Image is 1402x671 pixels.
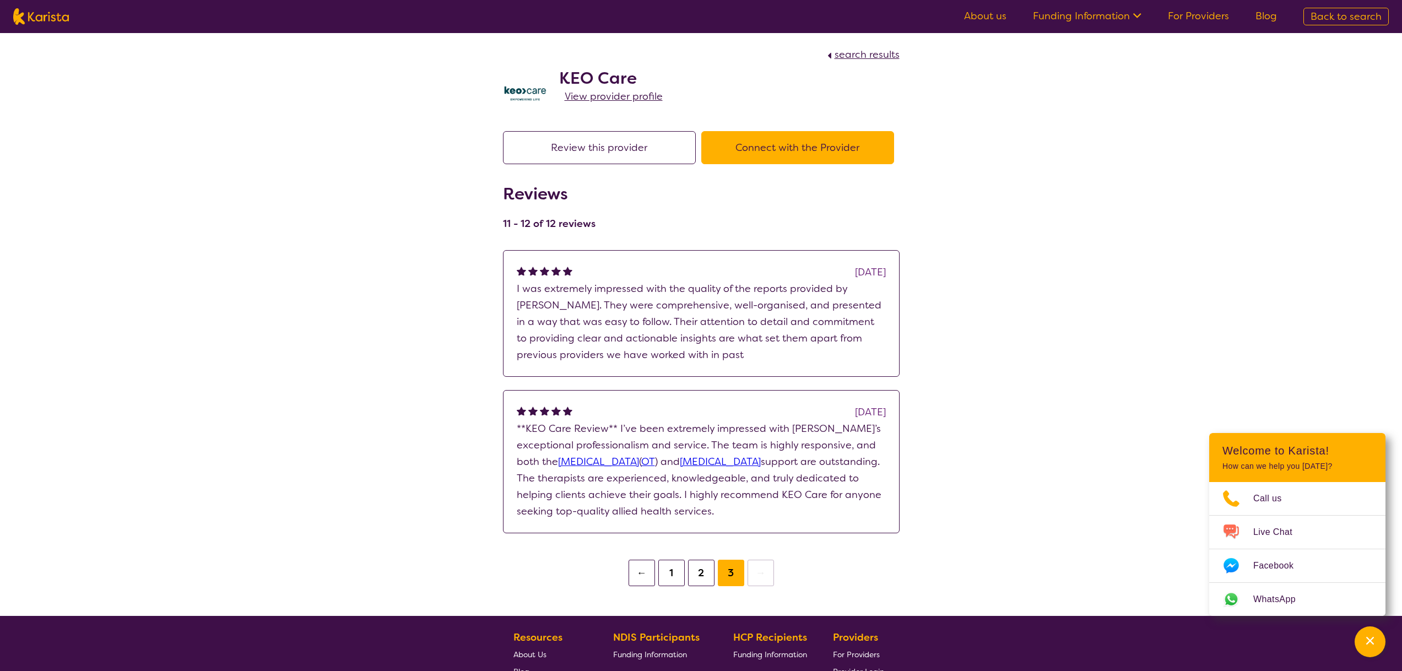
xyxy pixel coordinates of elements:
button: Connect with the Provider [701,131,894,164]
img: fullstar [551,266,561,275]
button: 1 [658,560,685,586]
button: 2 [688,560,714,586]
img: fullstar [517,406,526,415]
a: About Us [513,646,587,663]
a: For Providers [833,646,884,663]
a: View provider profile [565,88,663,105]
a: Blog [1255,9,1277,23]
h2: Reviews [503,184,596,204]
span: Back to search [1311,10,1382,23]
a: search results [825,48,900,61]
span: For Providers [833,650,880,659]
img: a39ze0iqsfmbvtwnthmw.png [503,85,547,101]
b: Providers [833,631,878,644]
button: Review this provider [503,131,696,164]
img: fullstar [528,406,538,415]
img: fullstar [551,406,561,415]
h4: 11 - 12 of 12 reviews [503,217,596,230]
a: [MEDICAL_DATA] [558,455,639,468]
p: How can we help you [DATE]? [1222,462,1372,471]
span: WhatsApp [1253,591,1309,608]
a: Funding Information [733,646,807,663]
a: OT [641,455,655,468]
a: Back to search [1303,8,1389,25]
b: HCP Recipients [733,631,807,644]
b: Resources [513,631,562,644]
a: [MEDICAL_DATA] [680,455,761,468]
span: Funding Information [613,650,687,659]
p: **KEO Care Review** I’ve been extremely impressed with [PERSON_NAME]’s exceptional professionalis... [517,420,886,520]
a: Connect with the Provider [701,141,900,154]
span: search results [835,48,900,61]
img: fullstar [540,406,549,415]
span: View provider profile [565,90,663,103]
button: Channel Menu [1355,626,1385,657]
img: Karista logo [13,8,69,25]
button: ← [629,560,655,586]
a: For Providers [1168,9,1229,23]
img: fullstar [517,266,526,275]
img: fullstar [563,406,572,415]
b: NDIS Participants [613,631,700,644]
span: Live Chat [1253,524,1306,540]
a: Funding Information [1033,9,1141,23]
span: Funding Information [733,650,807,659]
span: Call us [1253,490,1295,507]
h2: Welcome to Karista! [1222,444,1372,457]
h2: KEO Care [559,68,663,88]
a: About us [964,9,1006,23]
img: fullstar [528,266,538,275]
div: Channel Menu [1209,433,1385,616]
div: [DATE] [855,404,886,420]
a: Review this provider [503,141,701,154]
a: Funding Information [613,646,708,663]
span: About Us [513,650,546,659]
a: Web link opens in a new tab. [1209,583,1385,616]
img: fullstar [540,266,549,275]
img: fullstar [563,266,572,275]
button: 3 [718,560,744,586]
ul: Choose channel [1209,482,1385,616]
div: [DATE] [855,264,886,280]
span: Facebook [1253,558,1307,574]
button: → [748,560,774,586]
p: I was extremely impressed with the quality of the reports provided by [PERSON_NAME]. They were co... [517,280,886,363]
